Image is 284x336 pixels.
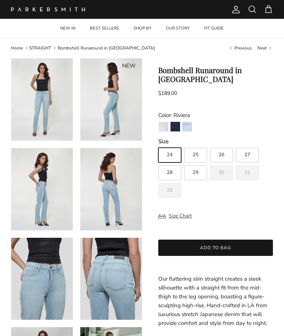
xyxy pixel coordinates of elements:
[182,121,192,134] a: Riviera
[167,152,173,157] span: 24
[228,45,252,51] a: Previous
[58,45,155,51] a: Bombshell Runaround in [GEOGRAPHIC_DATA]
[158,66,273,83] h1: Bombshell Runaround in [GEOGRAPHIC_DATA]
[158,111,273,120] div: Color: Riviera
[11,45,273,51] nav: Breadcrumbs
[159,122,168,131] img: Eternal White
[54,19,82,38] a: NEW IN
[197,19,230,38] a: FIT GUIDE
[158,138,169,145] legend: Size
[170,121,180,134] a: Stevie
[11,45,23,51] a: Home
[229,5,240,14] a: Account
[83,19,126,38] a: BEST SELLERS
[219,152,224,157] span: 26
[158,209,192,223] button: Size Chart
[159,19,196,38] a: OUR STORY
[127,19,158,38] a: SHOP BY
[167,188,173,193] span: 32
[170,122,180,131] img: Stevie
[167,170,173,175] span: 28
[29,45,51,51] a: STRAIGHT
[210,165,233,180] label: Sold out
[158,240,273,256] button: Add to bag
[158,275,267,327] span: Our flattering slim straight creates a sleek silhouette with a straight fit from the mid-thigh to...
[244,152,250,157] span: 27
[158,183,181,198] label: Sold out
[236,165,259,180] label: Sold out
[11,7,85,11] img: Parker Smith
[257,45,267,51] span: Next
[182,122,192,131] img: Riviera
[158,90,177,97] span: $189.00
[193,152,199,157] span: 25
[219,170,224,175] span: 30
[193,170,199,175] span: 29
[244,170,250,175] span: 31
[234,45,252,51] span: Previous
[158,121,169,134] a: Eternal White
[257,45,273,51] a: Next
